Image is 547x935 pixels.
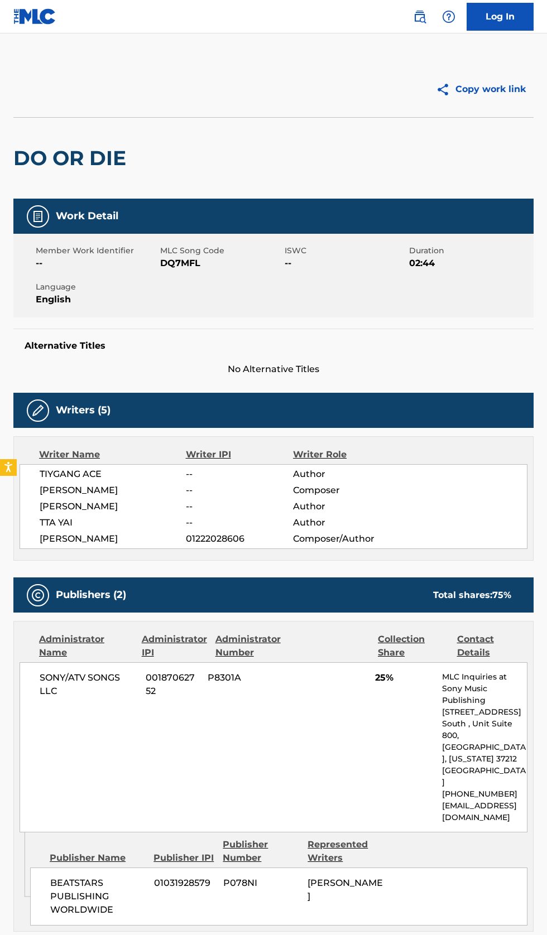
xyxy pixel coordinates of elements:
div: Total shares: [433,589,511,602]
span: Author [293,516,391,529]
img: Work Detail [31,210,45,223]
span: English [36,293,157,306]
h5: Writers (5) [56,404,111,417]
div: Collection Share [378,633,448,659]
span: 01222028606 [186,532,293,546]
span: Author [293,467,391,481]
span: MLC Song Code [160,245,282,257]
span: 02:44 [409,257,531,270]
a: Log In [467,3,534,31]
div: Publisher IPI [153,851,214,865]
span: -- [186,467,293,481]
span: -- [285,257,406,270]
img: search [413,10,426,23]
span: [PERSON_NAME] [40,532,186,546]
span: [PERSON_NAME] [308,878,383,902]
a: Public Search [409,6,431,28]
span: Composer/Author [293,532,391,546]
span: 01031928579 [154,876,215,890]
span: TTA YAI [40,516,186,529]
div: Publisher Name [50,851,145,865]
div: Writer IPI [186,448,294,461]
span: -- [36,257,157,270]
span: Composer [293,484,391,497]
img: MLC Logo [13,8,56,25]
span: Author [293,500,391,513]
span: Member Work Identifier [36,245,157,257]
span: TIYGANG ACE [40,467,186,481]
span: P078NI [223,876,300,890]
div: Administrator Number [215,633,286,659]
span: -- [186,500,293,513]
span: [PERSON_NAME] [40,484,186,497]
span: 75 % [492,590,511,600]
span: -- [186,516,293,529]
div: Writer Name [39,448,186,461]
div: Represented Writers [308,838,384,865]
div: Help [438,6,460,28]
div: Publisher Number [223,838,299,865]
img: Writers [31,404,45,417]
span: BEATSTARS PUBLISHING WORLDWIDE [50,876,146,917]
span: [PERSON_NAME] [40,500,186,513]
h5: Work Detail [56,210,118,223]
span: SONY/ATV SONGS LLC [40,671,137,698]
p: [EMAIL_ADDRESS][DOMAIN_NAME] [442,800,527,823]
span: 25% [375,671,434,685]
p: MLC Inquiries at Sony Music Publishing [442,671,527,706]
p: [GEOGRAPHIC_DATA] [442,765,527,788]
p: [STREET_ADDRESS] South , Unit Suite 800, [442,706,527,741]
button: Copy work link [428,75,534,103]
div: Writer Role [293,448,391,461]
span: P8301A [208,671,281,685]
img: Publishers [31,589,45,602]
span: 00187062752 [146,671,199,698]
span: Duration [409,245,531,257]
span: No Alternative Titles [13,363,534,376]
span: -- [186,484,293,497]
img: Copy work link [436,83,455,97]
h2: DO OR DIE [13,146,132,171]
span: Language [36,281,157,293]
div: Contact Details [457,633,527,659]
h5: Publishers (2) [56,589,126,601]
span: DQ7MFL [160,257,282,270]
h5: Alternative Titles [25,340,522,351]
p: [PHONE_NUMBER] [442,788,527,800]
img: help [442,10,455,23]
p: [GEOGRAPHIC_DATA], [US_STATE] 37212 [442,741,527,765]
div: Administrator Name [39,633,133,659]
span: ISWC [285,245,406,257]
iframe: Chat Widget [491,881,547,935]
div: Administrator IPI [142,633,207,659]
